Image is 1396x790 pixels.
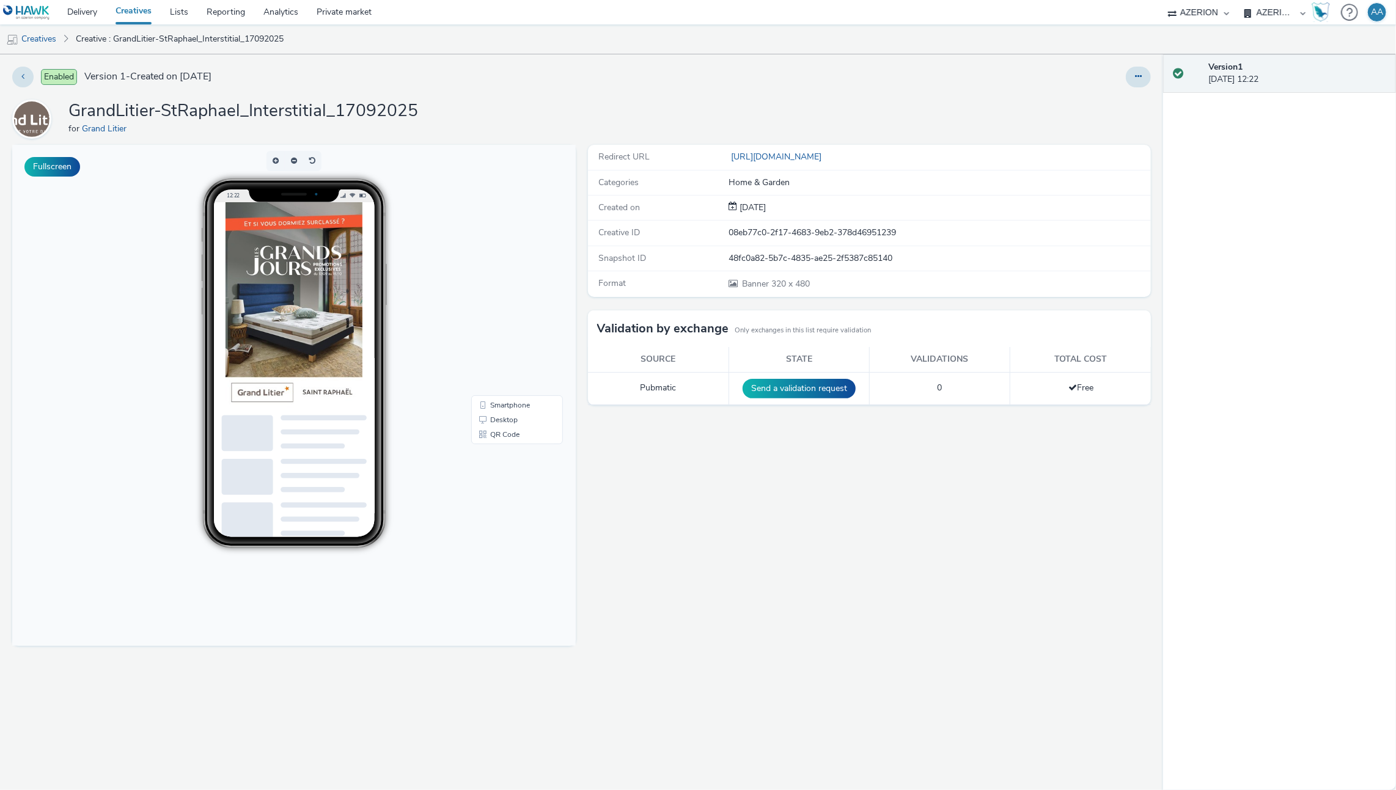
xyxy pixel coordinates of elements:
[84,70,211,84] span: Version 1 - Created on [DATE]
[461,268,548,282] li: Desktop
[742,278,771,290] span: Banner
[588,347,729,372] th: Source
[599,277,626,289] span: Format
[6,34,18,46] img: mobile
[1010,347,1151,372] th: Total cost
[737,202,766,214] div: Creation 16 September 2025, 12:22
[599,202,641,213] span: Created on
[70,24,290,54] a: Creative : GrandLitier-StRaphael_Interstitial_17092025
[869,347,1010,372] th: Validations
[597,320,729,338] h3: Validation by exchange
[478,286,507,293] span: QR Code
[729,347,869,372] th: State
[1208,61,1386,86] div: [DATE] 12:22
[24,157,80,177] button: Fullscreen
[938,382,942,393] span: 0
[1208,61,1243,73] strong: Version 1
[68,123,82,134] span: for
[588,372,729,404] td: Pubmatic
[215,47,228,54] span: 12:22
[735,326,872,335] small: Only exchanges in this list require validation
[1068,382,1093,393] span: Free
[729,151,826,163] a: [URL][DOMAIN_NAME]
[478,271,505,279] span: Desktop
[743,379,856,398] button: Send a validation request
[599,227,641,238] span: Creative ID
[3,5,50,20] img: undefined Logo
[729,177,1150,189] div: Home & Garden
[599,252,647,264] span: Snapshot ID
[599,151,650,163] span: Redirect URL
[68,100,418,123] h1: GrandLitier-StRaphael_Interstitial_17092025
[741,278,810,290] span: 320 x 480
[1312,2,1335,22] a: Hawk Academy
[12,113,56,125] a: Grand Litier
[599,177,639,188] span: Categories
[41,69,77,85] span: Enabled
[14,101,50,137] img: Grand Litier
[729,227,1150,239] div: 08eb77c0-2f17-4683-9eb2-378d46951239
[213,57,350,263] img: Advertisement preview
[82,123,131,134] a: Grand Litier
[737,202,766,213] span: [DATE]
[478,257,518,264] span: Smartphone
[1312,2,1330,22] img: Hawk Academy
[461,282,548,297] li: QR Code
[461,253,548,268] li: Smartphone
[1371,3,1383,21] div: AA
[729,252,1150,265] div: 48fc0a82-5b7c-4835-ae25-2f5387c85140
